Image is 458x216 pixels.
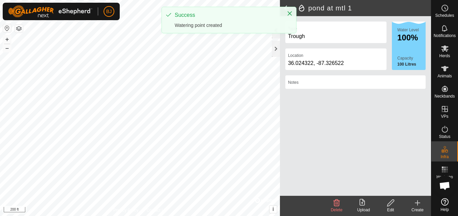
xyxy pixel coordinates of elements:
[288,79,298,85] label: Notes
[377,207,404,213] div: Edit
[431,195,458,214] a: Help
[285,9,294,18] button: Close
[106,8,112,15] span: BJ
[273,206,274,212] span: i
[331,208,343,212] span: Delete
[288,59,384,67] div: 36.024322, -87.326522
[435,13,454,17] span: Schedules
[15,25,23,33] button: Map Layers
[435,176,455,196] div: Open chat
[439,54,450,58] span: Herds
[288,32,384,40] div: Trough
[288,26,297,32] label: Type
[437,74,452,78] span: Animals
[434,34,456,38] span: Notifications
[397,28,419,32] label: Water Level
[439,135,450,139] span: Status
[269,206,277,213] button: i
[175,11,280,19] div: Success
[440,208,449,212] span: Help
[436,175,453,179] span: Heatmap
[8,5,92,17] img: Gallagher Logo
[175,22,280,29] div: Watering point created
[440,155,449,159] span: Infra
[288,52,303,59] label: Location
[350,207,377,213] div: Upload
[113,207,139,213] a: Privacy Policy
[397,34,426,42] div: 100%
[3,35,11,43] button: +
[441,114,448,118] span: VPs
[147,207,167,213] a: Contact Us
[3,24,11,32] button: Reset Map
[297,4,431,12] h2: pond at mtl 1
[434,94,455,98] span: Neckbands
[397,61,426,67] label: 100 Litres
[404,207,431,213] div: Create
[397,55,426,61] label: Capacity
[3,44,11,52] button: –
